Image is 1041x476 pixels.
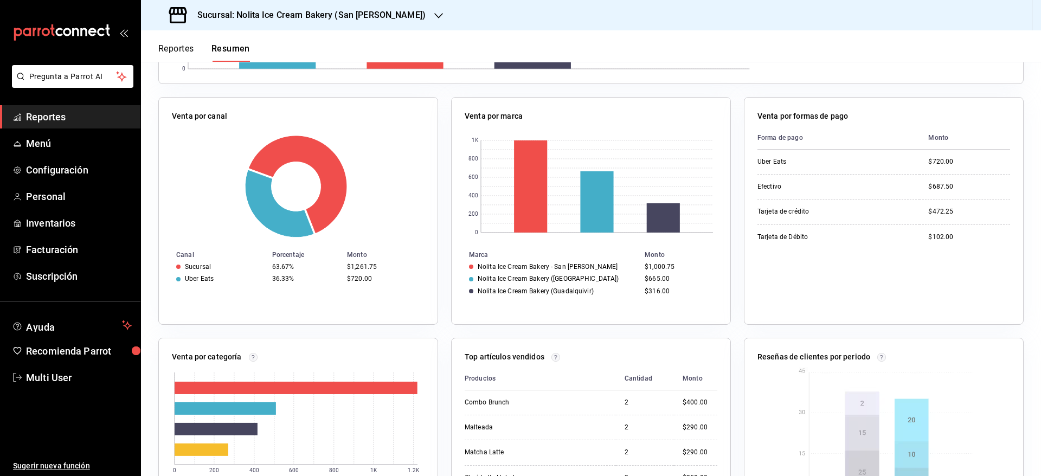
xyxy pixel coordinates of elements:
[928,157,1010,166] div: $720.00
[343,249,438,261] th: Monto
[172,111,227,122] p: Venta por canal
[928,207,1010,216] div: $472.25
[465,448,573,457] div: Matcha Latte
[249,467,259,473] text: 400
[757,233,866,242] div: Tarjeta de Débito
[465,111,523,122] p: Venta por marca
[475,230,478,236] text: 0
[472,138,479,144] text: 1K
[465,351,544,363] p: Top artículos vendidos
[468,156,478,162] text: 800
[158,43,250,62] div: navigation tabs
[347,275,420,282] div: $720.00
[928,233,1010,242] div: $102.00
[185,263,211,271] div: Sucursal
[640,249,730,261] th: Monto
[13,460,132,472] span: Sugerir nueva función
[757,207,866,216] div: Tarjeta de crédito
[625,423,665,432] div: 2
[645,287,713,295] div: $316.00
[172,351,242,363] p: Venta por categoría
[465,423,573,432] div: Malteada
[757,157,866,166] div: Uber Eats
[478,275,619,282] div: Nolita Ice Cream Bakery ([GEOGRAPHIC_DATA])
[268,249,343,261] th: Porcentaje
[478,263,618,271] div: Nolita Ice Cream Bakery - San [PERSON_NAME]
[757,126,920,150] th: Forma de pago
[645,275,713,282] div: $665.00
[920,126,1010,150] th: Monto
[159,249,268,261] th: Canal
[370,467,377,473] text: 1K
[408,467,420,473] text: 1.2K
[173,467,176,473] text: 0
[272,263,338,271] div: 63.67%
[8,79,133,90] a: Pregunta a Parrot AI
[674,367,717,390] th: Monto
[26,163,132,177] span: Configuración
[158,43,194,62] button: Reportes
[465,398,573,407] div: Combo Brunch
[26,110,132,124] span: Reportes
[347,263,420,271] div: $1,261.75
[683,423,717,432] div: $290.00
[26,344,132,358] span: Recomienda Parrot
[468,211,478,217] text: 200
[289,467,299,473] text: 600
[26,269,132,284] span: Suscripción
[683,448,717,457] div: $290.00
[26,319,118,332] span: Ayuda
[452,249,640,261] th: Marca
[616,367,674,390] th: Cantidad
[185,275,214,282] div: Uber Eats
[757,351,870,363] p: Reseñas de clientes por periodo
[468,175,478,181] text: 600
[26,189,132,204] span: Personal
[119,28,128,37] button: open_drawer_menu
[478,287,594,295] div: Nolita Ice Cream Bakery (Guadalquivir)
[468,193,478,199] text: 400
[683,398,717,407] div: $400.00
[757,182,866,191] div: Efectivo
[12,65,133,88] button: Pregunta a Parrot AI
[625,398,665,407] div: 2
[928,182,1010,191] div: $687.50
[329,467,339,473] text: 800
[182,66,185,72] text: 0
[465,367,616,390] th: Productos
[209,467,219,473] text: 200
[189,9,426,22] h3: Sucursal: Nolita Ice Cream Bakery (San [PERSON_NAME])
[26,242,132,257] span: Facturación
[645,263,713,271] div: $1,000.75
[29,71,117,82] span: Pregunta a Parrot AI
[26,370,132,385] span: Multi User
[26,216,132,230] span: Inventarios
[211,43,250,62] button: Resumen
[272,275,338,282] div: 36.33%
[625,448,665,457] div: 2
[757,111,848,122] p: Venta por formas de pago
[26,136,132,151] span: Menú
